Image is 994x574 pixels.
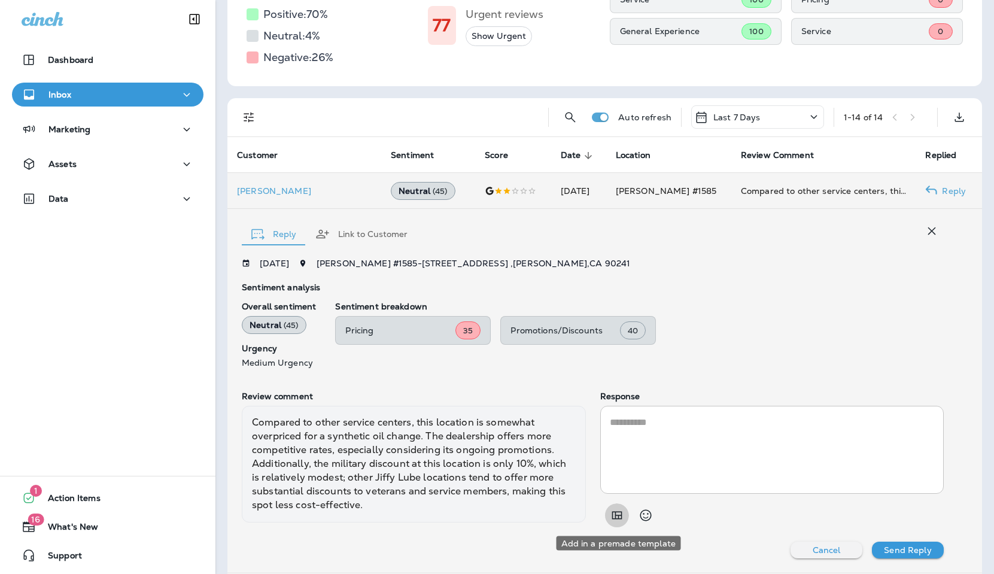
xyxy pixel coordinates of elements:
span: Date [561,150,581,160]
div: Compared to other service centers, this location is somewhat overpriced for a synthetic oil chang... [741,185,907,197]
span: Review Comment [741,150,814,160]
p: Urgency [242,344,316,353]
button: Filters [237,105,261,129]
p: Data [48,194,69,204]
p: Assets [48,159,77,169]
h5: Neutral: 4 % [263,26,320,45]
span: ( 45 ) [284,320,299,330]
span: Sentiment [391,150,449,161]
button: Reply [242,212,306,256]
span: ( 45 ) [433,186,448,196]
p: General Experience [620,26,742,36]
h1: 77 [433,16,451,35]
button: Cancel [791,542,862,558]
span: 0 [938,26,943,37]
p: Overall sentiment [242,302,316,311]
span: 1 [30,485,42,497]
span: Action Items [36,493,101,508]
span: Location [616,150,650,160]
span: 16 [28,514,44,526]
p: Cancel [813,545,841,555]
p: Pricing [345,326,455,335]
span: Review Comment [741,150,829,161]
button: Show Urgent [466,26,532,46]
span: 40 [628,326,638,336]
button: Support [12,543,203,567]
p: Inbox [48,90,71,99]
p: Sentiment breakdown [335,302,944,311]
p: Sentiment analysis [242,283,944,292]
span: Customer [237,150,278,160]
span: Customer [237,150,293,161]
span: Replied [925,150,956,160]
p: Review comment [242,391,586,401]
p: Dashboard [48,55,93,65]
button: Send Reply [872,542,944,558]
span: Sentiment [391,150,434,160]
span: What's New [36,522,98,536]
span: 100 [749,26,763,37]
p: Auto refresh [618,113,671,122]
button: Link to Customer [306,212,417,256]
span: Replied [925,150,972,161]
p: Last 7 Days [713,113,761,122]
p: [PERSON_NAME] [237,186,372,196]
button: 1Action Items [12,486,203,510]
span: [PERSON_NAME] #1585 [616,186,717,196]
span: [PERSON_NAME] #1585 - [STREET_ADDRESS] , [PERSON_NAME] , CA 90241 [317,258,630,269]
button: Marketing [12,117,203,141]
span: 35 [463,326,473,336]
p: Send Reply [884,545,931,555]
h5: Urgent reviews [466,5,543,24]
div: Neutral [391,182,455,200]
button: Collapse Sidebar [178,7,211,31]
p: [DATE] [260,259,289,268]
button: Assets [12,152,203,176]
button: Select an emoji [634,503,658,527]
p: Reply [937,186,966,196]
div: Neutral [242,316,306,334]
button: Data [12,187,203,211]
button: Search Reviews [558,105,582,129]
span: Date [561,150,597,161]
div: 1 - 14 of 14 [844,113,883,122]
button: Add in a premade template [605,503,629,527]
h5: Positive: 70 % [263,5,328,24]
div: Compared to other service centers, this location is somewhat overpriced for a synthetic oil chang... [242,406,586,522]
button: Export as CSV [947,105,971,129]
button: 16What's New [12,515,203,539]
h5: Negative: 26 % [263,48,333,67]
p: Marketing [48,124,90,134]
div: Add in a premade template [557,536,681,551]
td: [DATE] [551,173,606,209]
span: Score [485,150,508,160]
p: Response [600,391,944,401]
p: Promotions/Discounts [510,326,620,335]
p: Medium Urgency [242,358,316,368]
button: Dashboard [12,48,203,72]
p: Service [801,26,929,36]
span: Support [36,551,82,565]
div: Click to view Customer Drawer [237,186,372,196]
button: Inbox [12,83,203,107]
span: Score [485,150,524,161]
span: Location [616,150,666,161]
